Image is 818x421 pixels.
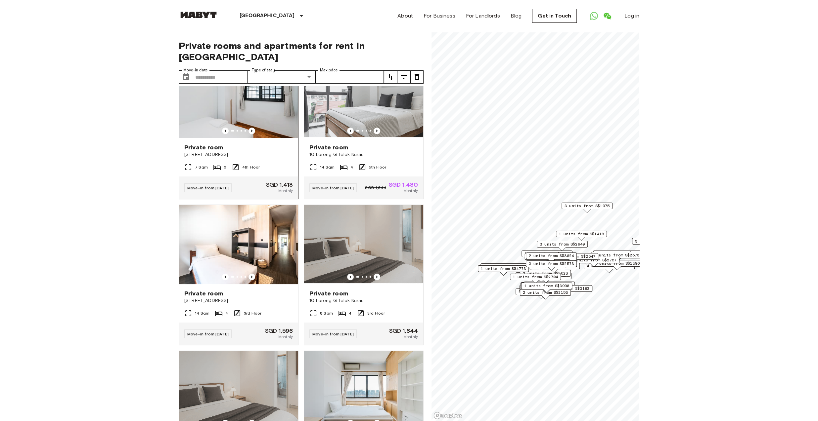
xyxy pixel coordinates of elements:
[374,274,380,280] button: Previous image
[389,328,418,334] span: SGD 1,644
[526,252,577,263] div: Map marker
[511,12,522,20] a: Blog
[252,67,275,73] label: Type of stay
[568,257,619,267] div: Map marker
[367,310,385,316] span: 3rd Floor
[224,164,226,170] span: 6
[480,263,531,274] div: Map marker
[179,205,298,345] a: Marketing picture of unit SG-01-027-007-03Previous imagePrevious imagePrivate room[STREET_ADDRESS...
[481,266,526,272] span: 1 units from S$4773
[179,12,218,18] img: Habyt
[179,205,298,284] img: Marketing picture of unit SG-01-027-007-03
[521,283,572,293] div: Map marker
[304,59,423,138] img: Marketing picture of unit SG-01-029-008-02
[347,128,354,134] button: Previous image
[544,286,589,291] span: 1 units from S$3182
[550,253,595,259] span: 1 units from S$2547
[242,164,260,170] span: 4th Floor
[433,412,463,419] a: Mapbox logo
[524,253,578,263] div: Map marker
[540,241,585,247] span: 3 units from S$2940
[593,250,644,260] div: Map marker
[304,58,424,199] a: Marketing picture of unit SG-01-029-008-02Previous imagePrevious imagePrivate room10 Lorong G Tel...
[195,164,208,170] span: 7 Sqm
[466,12,500,20] a: For Landlords
[369,164,386,170] span: 5th Floor
[397,12,413,20] a: About
[309,297,418,304] span: 10 Lorong G Telok Kurau
[523,270,568,276] span: 2 units from S$3623
[520,289,571,299] div: Map marker
[521,273,571,283] div: Map marker
[278,188,293,194] span: Monthly
[584,263,635,273] div: Map marker
[374,128,380,134] button: Previous image
[410,70,424,84] button: tune
[184,289,223,297] span: Private room
[532,9,577,23] a: Get in Touch
[521,283,571,293] div: Map marker
[249,128,255,134] button: Previous image
[187,185,229,190] span: Move-in from [DATE]
[541,285,592,295] div: Map marker
[529,253,574,259] span: 2 units from S$3024
[304,205,423,284] img: Marketing picture of unit SG-01-029-003-03
[524,251,569,257] span: 3 units from S$1985
[513,274,558,280] span: 1 units from S$2704
[389,182,418,188] span: SGD 1,480
[309,143,348,151] span: Private room
[537,241,588,251] div: Map marker
[601,9,614,22] a: Open WeChat
[179,40,424,62] span: Private rooms and apartments for rent in [GEOGRAPHIC_DATA]
[547,253,598,263] div: Map marker
[516,288,567,299] div: Map marker
[249,274,255,280] button: Previous image
[478,265,529,276] div: Map marker
[591,252,642,262] div: Map marker
[184,297,293,304] span: [STREET_ADDRESS]
[320,310,333,316] span: 8 Sqm
[522,250,572,261] div: Map marker
[529,263,580,273] div: Map marker
[266,182,293,188] span: SGD 1,418
[520,270,571,280] div: Map marker
[596,250,641,256] span: 3 units from S$1480
[304,205,424,345] a: Marketing picture of unit SG-01-029-003-03Previous imagePrevious imagePrivate room10 Lorong G Tel...
[632,238,683,248] div: Map marker
[265,328,293,334] span: SGD 1,596
[483,264,528,270] span: 1 units from S$4196
[187,331,229,336] span: Move-in from [DATE]
[519,289,564,295] span: 5 units from S$1680
[571,257,616,263] span: 2 units from S$2757
[365,185,386,191] span: SGD 1,644
[526,260,577,271] div: Map marker
[347,274,354,280] button: Previous image
[524,283,569,289] span: 1 units from S$3990
[350,164,353,170] span: 4
[397,70,410,84] button: tune
[624,12,639,20] a: Log in
[559,231,604,237] span: 1 units from S$1418
[510,274,561,284] div: Map marker
[320,67,338,73] label: Max price
[225,310,228,316] span: 4
[278,334,293,340] span: Monthly
[195,310,209,316] span: 14 Sqm
[521,283,572,293] div: Map marker
[222,274,229,280] button: Previous image
[424,12,455,20] a: For Business
[179,59,298,138] img: Marketing picture of unit SG-01-109-001-006
[183,67,208,73] label: Move-in date
[349,310,351,316] span: 4
[309,289,348,297] span: Private room
[184,143,223,151] span: Private room
[240,12,295,20] p: [GEOGRAPHIC_DATA]
[320,164,335,170] span: 14 Sqm
[309,151,418,158] span: 10 Lorong G Telok Kurau
[520,285,570,295] div: Map marker
[244,310,261,316] span: 3rd Floor
[556,231,607,241] div: Map marker
[222,128,229,134] button: Previous image
[565,203,610,209] span: 3 units from S$1975
[384,70,397,84] button: tune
